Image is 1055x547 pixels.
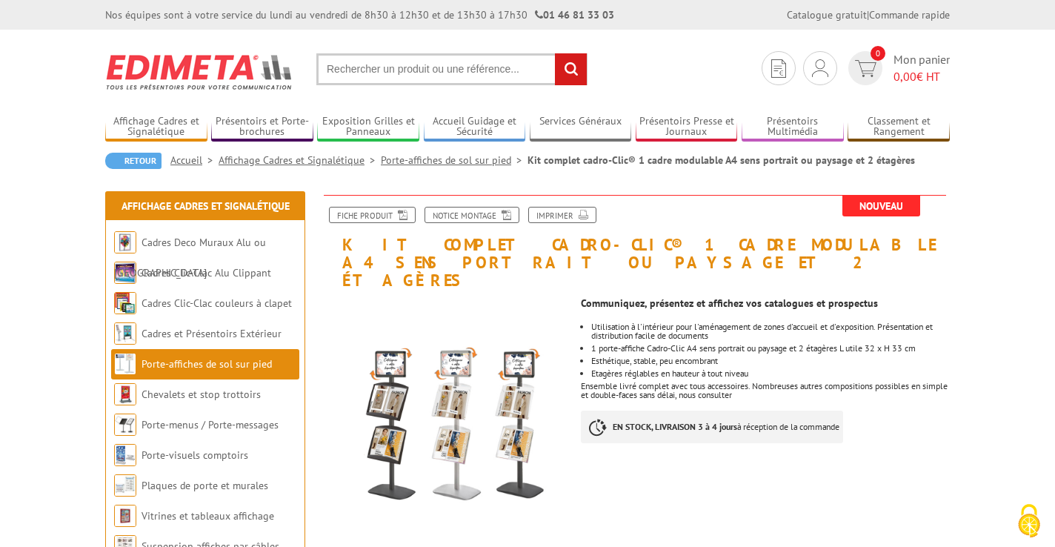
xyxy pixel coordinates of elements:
a: Présentoirs Presse et Journaux [636,115,738,139]
span: Mon panier [893,51,950,85]
img: Porte-affiches de sol sur pied [114,353,136,375]
span: 0 [871,46,885,61]
a: Porte-menus / Porte-messages [142,418,279,431]
span: Nouveau [842,196,920,216]
a: Classement et Rangement [848,115,950,139]
img: porte_affiches_poteaux_noir_etagere_metal_noir_gris_alu_plexiglass_poteaux_noir_etagere_plexiglas... [320,297,570,547]
img: Cadres Clic-Clac couleurs à clapet [114,292,136,314]
h1: Kit complet cadro-Clic® 1 cadre modulable A4 sens portrait ou paysage et 2 étagères [309,195,961,290]
a: Notice Montage [425,207,519,223]
a: Affichage Cadres et Signalétique [122,199,290,213]
div: Nos équipes sont à votre service du lundi au vendredi de 8h30 à 12h30 et de 13h30 à 17h30 [105,7,614,22]
a: Présentoirs Multimédia [742,115,844,139]
li: Utilisation à l'intérieur pour l'aménagement de zones d'accueil et d'exposition. Présentation et ... [591,322,950,340]
a: Affichage Cadres et Signalétique [219,153,381,167]
a: Services Généraux [530,115,632,139]
a: Cadres Clic-Clac Alu Clippant [142,266,271,279]
a: Imprimer [528,207,596,223]
img: Cadres et Présentoirs Extérieur [114,322,136,345]
div: | [787,7,950,22]
a: Accueil [170,153,219,167]
a: Retour [105,153,162,169]
li: Esthétique, stable, peu encombrant [591,357,950,365]
a: Porte-affiches de sol sur pied [142,357,272,371]
img: devis rapide [812,59,828,77]
li: 1 porte-affiche Cadro-Clic A4 sens portrait ou paysage et 2 étagères L utile 32 x H 33 cm [591,344,950,353]
strong: EN STOCK, LIVRAISON 3 à 4 jours [613,421,737,432]
strong: 01 46 81 33 03 [535,8,614,21]
a: Cadres Clic-Clac couleurs à clapet [142,296,292,310]
img: devis rapide [855,60,876,77]
li: Etagères réglables en hauteur à tout niveau [591,369,950,378]
strong: Communiquez, présentez et affichez vos catalogues et prospectus [581,296,878,310]
img: Edimeta [105,44,294,99]
p: à réception de la commande [581,411,843,443]
a: Présentoirs et Porte-brochures [211,115,313,139]
a: Commande rapide [869,8,950,21]
a: Affichage Cadres et Signalétique [105,115,207,139]
a: Chevalets et stop trottoirs [142,388,261,401]
img: devis rapide [771,59,786,78]
a: devis rapide 0 Mon panier 0,00€ HT [845,51,950,85]
div: Ensemble livré complet avec tous accessoires. Nombreuses autres compositions possibles en simple ... [581,290,961,465]
a: Fiche produit [329,207,416,223]
img: Chevalets et stop trottoirs [114,383,136,405]
img: Porte-menus / Porte-messages [114,414,136,436]
a: Accueil Guidage et Sécurité [424,115,526,139]
input: rechercher [555,53,587,85]
span: € HT [893,68,950,85]
input: Rechercher un produit ou une référence... [316,53,588,85]
img: Cookies (fenêtre modale) [1011,503,1048,540]
a: Porte-affiches de sol sur pied [381,153,527,167]
li: Kit complet cadro-Clic® 1 cadre modulable A4 sens portrait ou paysage et 2 étagères [527,153,915,168]
span: 0,00 [893,69,916,84]
a: Cadres Deco Muraux Alu ou [GEOGRAPHIC_DATA] [114,236,266,279]
a: Cadres et Présentoirs Extérieur [142,327,282,340]
img: Cadres Deco Muraux Alu ou Bois [114,231,136,253]
button: Cookies (fenêtre modale) [1003,497,1055,547]
a: Exposition Grilles et Panneaux [317,115,419,139]
a: Catalogue gratuit [787,8,867,21]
